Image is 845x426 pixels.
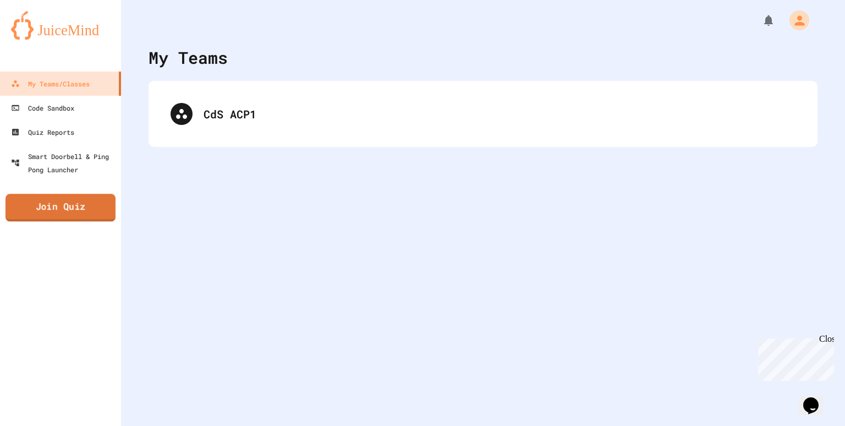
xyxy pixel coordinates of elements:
[11,101,74,114] div: Code Sandbox
[778,8,812,33] div: My Account
[754,334,834,381] iframe: chat widget
[149,45,228,70] div: My Teams
[11,11,110,40] img: logo-orange.svg
[11,77,90,90] div: My Teams/Classes
[4,4,76,70] div: Chat with us now!Close
[6,194,116,221] a: Join Quiz
[160,92,806,136] div: CdS ACP1
[11,150,117,176] div: Smart Doorbell & Ping Pong Launcher
[799,382,834,415] iframe: chat widget
[742,11,778,30] div: My Notifications
[204,106,795,122] div: CdS ACP1
[11,125,74,139] div: Quiz Reports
